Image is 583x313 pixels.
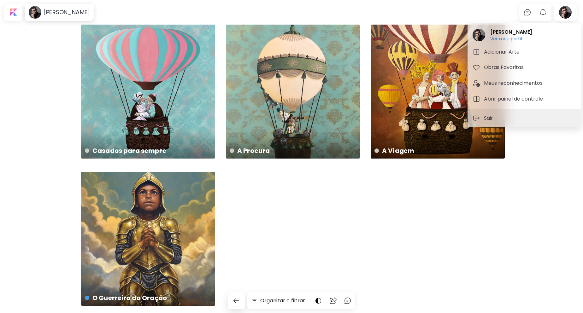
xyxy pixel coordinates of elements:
[473,79,480,87] img: tab
[484,114,495,122] p: Sair
[473,48,480,56] img: tab
[473,114,480,122] img: sign-out
[484,95,545,103] h5: Abrir painel de controle
[490,36,532,42] h6: Ver meu perfil
[470,61,579,74] button: tabObras Favoritas
[490,28,532,36] h2: [PERSON_NAME]
[470,46,579,58] button: tabAdicionar Arte
[473,95,480,103] img: tab
[484,48,521,56] h5: Adicionar Arte
[470,93,579,105] button: tabAbrir painel de controle
[470,112,498,125] button: sign-outSair
[484,64,526,71] h5: Obras Favoritas
[473,64,480,71] img: tab
[470,77,579,90] button: tabMeus reconhecimentos
[484,79,545,87] h5: Meus reconhecimentos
